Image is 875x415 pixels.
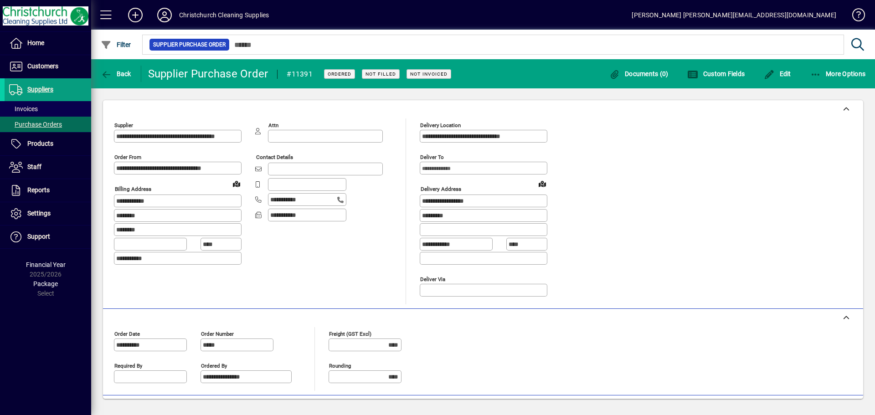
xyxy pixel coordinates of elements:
div: Supplier Purchase Order [148,67,268,81]
a: Invoices [5,101,91,117]
mat-label: Required by [114,362,142,369]
a: Customers [5,55,91,78]
button: Edit [762,66,793,82]
button: Documents (0) [607,66,671,82]
button: Filter [98,36,134,53]
a: Staff [5,156,91,179]
mat-label: Ordered by [201,362,227,369]
button: Add [121,7,150,23]
mat-label: Delivery Location [420,122,461,128]
span: Edit [764,70,791,77]
mat-label: Rounding [329,362,351,369]
button: Profile [150,7,179,23]
span: Products [27,140,53,147]
mat-label: Freight (GST excl) [329,330,371,337]
a: View on map [535,176,550,191]
span: Not Invoiced [410,71,448,77]
span: Support [27,233,50,240]
span: Home [27,39,44,46]
a: Settings [5,202,91,225]
mat-label: Supplier [114,122,133,128]
span: Invoices [9,105,38,113]
mat-label: Order date [114,330,140,337]
span: Suppliers [27,86,53,93]
mat-label: Order from [114,154,141,160]
span: Settings [27,210,51,217]
button: Back [98,66,134,82]
a: Knowledge Base [845,2,864,31]
mat-label: Deliver To [420,154,444,160]
span: Supplier Purchase Order [153,40,226,49]
a: Reports [5,179,91,202]
button: More Options [808,66,868,82]
app-page-header-button: Back [91,66,141,82]
span: Ordered [328,71,351,77]
a: Support [5,225,91,248]
span: Filter [101,41,131,48]
a: View on map [229,176,244,191]
span: Documents (0) [609,70,669,77]
button: Custom Fields [685,66,747,82]
span: Reports [27,186,50,194]
mat-label: Order number [201,330,234,337]
span: More Options [810,70,866,77]
div: #11391 [287,67,313,82]
span: Custom Fields [687,70,745,77]
span: Back [101,70,131,77]
mat-label: Deliver via [420,276,445,282]
span: Not Filled [365,71,396,77]
a: Home [5,32,91,55]
span: Purchase Orders [9,121,62,128]
span: Package [33,280,58,287]
a: Products [5,133,91,155]
span: Staff [27,163,41,170]
mat-label: Attn [268,122,278,128]
span: Financial Year [26,261,66,268]
div: Christchurch Cleaning Supplies [179,8,269,22]
div: [PERSON_NAME] [PERSON_NAME][EMAIL_ADDRESS][DOMAIN_NAME] [632,8,836,22]
a: Purchase Orders [5,117,91,132]
span: Customers [27,62,58,70]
